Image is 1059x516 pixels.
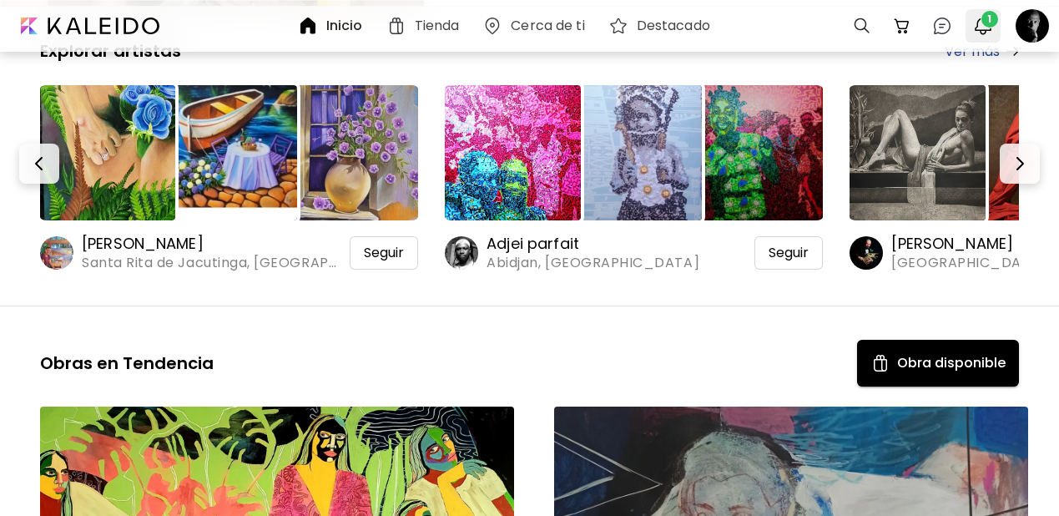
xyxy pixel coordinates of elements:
img: https://cdn.kaleido.art/CDN/Artwork/175182/Thumbnail/large.webp?updated=776856 [40,85,175,220]
a: Cerca de ti [482,16,591,36]
img: cart [892,16,912,36]
button: bellIcon1 [969,12,997,40]
h6: Adjei parfait [487,234,699,254]
button: Prev-button [19,144,59,184]
h6: Destacado [637,19,710,33]
a: Tienda [386,16,466,36]
h6: Tienda [415,19,460,33]
div: Seguir [350,236,418,270]
span: Seguir [769,245,809,261]
a: https://cdn.kaleido.art/CDN/Artwork/175182/Thumbnail/large.webp?updated=776856https://cdn.kaleido... [40,82,418,272]
span: Seguir [364,245,404,261]
span: Abidjan, [GEOGRAPHIC_DATA] [487,254,699,272]
button: Next-button [1000,144,1040,184]
h5: Obra disponible [897,353,1006,373]
img: chatIcon [932,16,952,36]
img: Prev-button [29,154,49,174]
a: Inicio [298,16,370,36]
h6: Inicio [326,19,363,33]
img: https://cdn.kaleido.art/CDN/Artwork/162150/Thumbnail/large.webp?updated=723701 [445,85,580,220]
h5: Explorar artistas [40,40,181,62]
h6: [PERSON_NAME] [82,234,337,254]
img: https://cdn.kaleido.art/CDN/Artwork/145111/Thumbnail/medium.webp?updated=651021 [688,85,823,220]
button: Available ArtObra disponible [857,340,1019,387]
img: https://cdn.kaleido.art/CDN/Artwork/175181/Thumbnail/medium.webp?updated=776853 [283,85,418,220]
span: 1 [981,11,998,28]
img: https://cdn.kaleido.art/CDN/Artwork/152202/Thumbnail/medium.webp?updated=679624 [567,85,702,220]
img: Available Art [870,353,890,373]
img: https://cdn.kaleido.art/CDN/Artwork/175183/Thumbnail/medium.webp?updated=776858 [161,85,296,220]
img: https://cdn.kaleido.art/CDN/Artwork/175154/Thumbnail/large.webp?updated=776757 [850,85,985,220]
a: https://cdn.kaleido.art/CDN/Artwork/162150/Thumbnail/large.webp?updated=723701https://cdn.kaleido... [445,82,823,272]
h5: Obras en Tendencia [40,352,214,374]
h6: Cerca de ti [511,19,584,33]
a: Destacado [608,16,717,36]
img: Next-button [1010,154,1030,174]
span: Santa Rita de Jacutinga, [GEOGRAPHIC_DATA] [82,254,337,272]
div: Seguir [754,236,823,270]
img: bellIcon [973,16,993,36]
